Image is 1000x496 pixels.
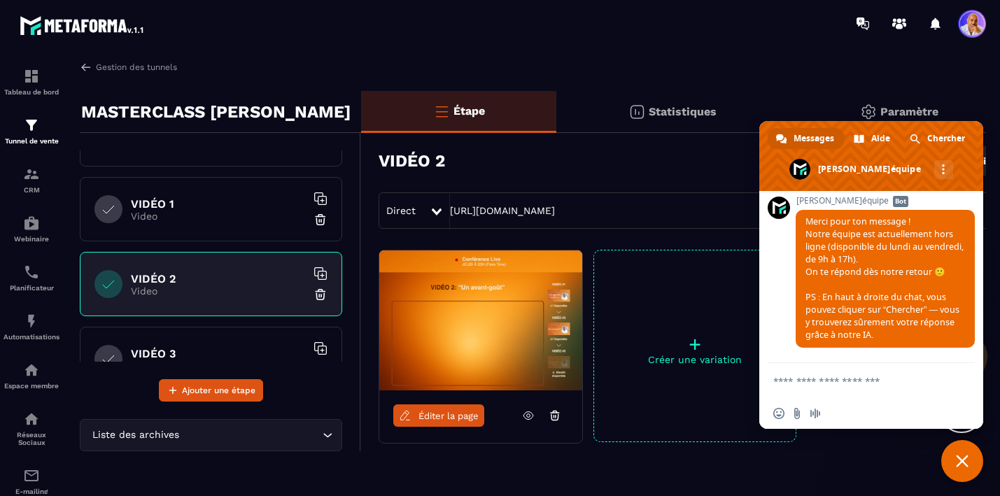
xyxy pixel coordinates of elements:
[3,155,59,204] a: formationformationCRM
[3,382,59,390] p: Espace membre
[131,347,306,360] h6: VIDÉO 3
[450,205,555,216] a: [URL][DOMAIN_NAME]
[23,313,40,330] img: automations
[628,104,645,120] img: stats.20deebd0.svg
[927,128,965,149] span: Chercher
[23,362,40,378] img: automations
[845,128,900,149] a: Aide
[379,151,445,171] h3: VIDÉO 2
[3,351,59,400] a: automationsautomationsEspace membre
[3,302,59,351] a: automationsautomationsAutomatisations
[131,211,306,222] p: Video
[386,205,416,216] span: Direct
[182,427,319,443] input: Search for option
[3,186,59,194] p: CRM
[182,383,255,397] span: Ajouter une étape
[80,61,177,73] a: Gestion des tunnels
[418,411,479,421] span: Éditer la page
[594,334,796,354] p: +
[3,88,59,96] p: Tableau de bord
[805,215,964,341] span: Merci pour ton message ! Notre équipe est actuellement hors ligne (disponible du lundi au vendred...
[131,360,306,371] p: Video
[773,408,784,419] span: Insérer un emoji
[901,128,975,149] a: Chercher
[23,215,40,232] img: automations
[594,354,796,365] p: Créer une variation
[80,419,342,451] div: Search for option
[796,196,975,206] span: [PERSON_NAME]équipe
[20,13,146,38] img: logo
[773,363,941,398] textarea: Entrez votre message...
[23,264,40,281] img: scheduler
[131,197,306,211] h6: VIDÉO 1
[880,105,938,118] p: Paramètre
[3,253,59,302] a: schedulerschedulerPlanificateur
[314,288,328,302] img: trash
[893,196,908,207] span: Bot
[649,105,717,118] p: Statistiques
[379,250,582,390] img: image
[80,61,92,73] img: arrow
[3,137,59,145] p: Tunnel de vente
[3,284,59,292] p: Planificateur
[3,235,59,243] p: Webinaire
[860,104,877,120] img: setting-gr.5f69749f.svg
[23,68,40,85] img: formation
[89,427,182,443] span: Liste des archives
[941,440,983,482] a: Fermer le chat
[453,104,485,118] p: Étape
[23,166,40,183] img: formation
[3,400,59,457] a: social-networksocial-networkRéseaux Sociaux
[3,57,59,106] a: formationformationTableau de bord
[794,128,834,149] span: Messages
[23,411,40,427] img: social-network
[810,408,821,419] span: Message audio
[23,117,40,134] img: formation
[3,106,59,155] a: formationformationTunnel de vente
[3,333,59,341] p: Automatisations
[131,285,306,297] p: Video
[871,128,890,149] span: Aide
[131,272,306,285] h6: VIDÉO 2
[159,379,263,402] button: Ajouter une étape
[433,103,450,120] img: bars-o.4a397970.svg
[314,213,328,227] img: trash
[3,204,59,253] a: automationsautomationsWebinaire
[81,98,351,126] p: MASTERCLASS [PERSON_NAME]
[23,467,40,484] img: email
[3,488,59,495] p: E-mailing
[791,408,803,419] span: Envoyer un fichier
[3,431,59,446] p: Réseaux Sociaux
[768,128,844,149] a: Messages
[393,404,484,427] a: Éditer la page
